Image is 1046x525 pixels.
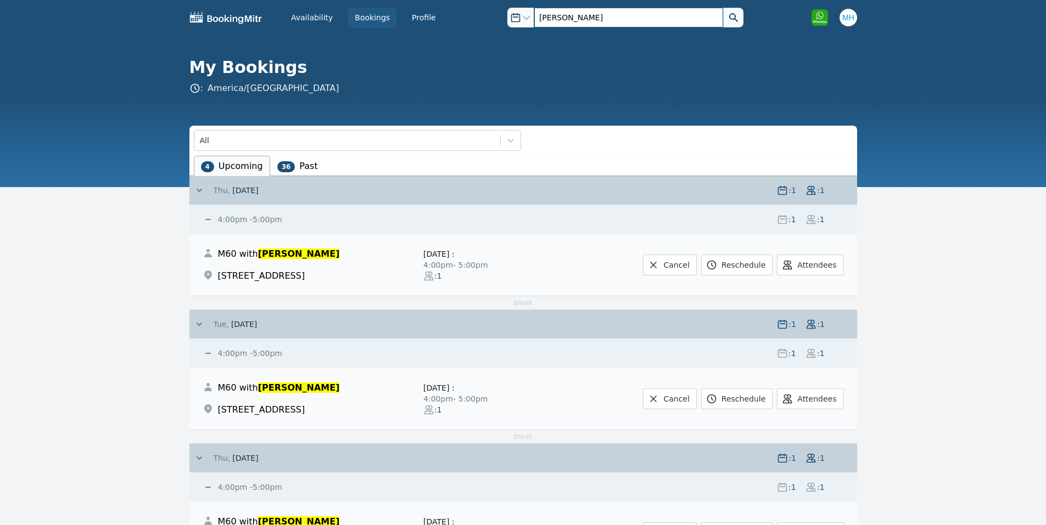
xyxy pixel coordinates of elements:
[423,249,530,259] div: :
[534,8,723,27] input: Search booking
[816,319,825,330] span: : 1
[231,320,257,329] span: [DATE]
[348,8,396,27] a: Bookings
[788,319,797,330] span: : 1
[811,9,829,26] img: Click to open WhatsApp
[777,255,843,275] button: Attendees
[216,215,282,224] small: - 5:00pm
[816,348,825,359] span: : 1
[423,393,530,404] div: 4:00pm - 5:00pm
[194,185,857,196] button: Thu, [DATE] :1:1
[218,249,258,259] span: M60 with
[218,404,305,415] span: [STREET_ADDRESS]
[777,388,843,409] button: Attendees
[218,483,248,492] span: 4:00pm
[405,8,443,27] a: Profile
[701,388,773,409] a: Reschedule
[201,161,214,172] span: 4
[423,250,449,258] span: [DATE]
[189,82,339,95] span: :
[194,453,857,464] button: Thu, [DATE] :1:1
[434,404,443,415] span: : 1
[189,58,848,77] h1: My Bookings
[258,382,340,393] span: [PERSON_NAME]
[277,161,295,172] span: 36
[232,454,258,462] span: [DATE]
[189,11,263,24] img: BookingMitr
[214,186,231,195] span: Thu,
[232,186,258,195] span: [DATE]
[189,296,857,309] div: break
[208,83,339,93] a: America/[GEOGRAPHIC_DATA]
[788,482,797,493] span: : 1
[284,8,339,27] a: Availability
[788,214,797,225] span: : 1
[816,453,825,464] span: : 1
[816,482,825,493] span: : 1
[423,382,530,393] div: :
[218,215,248,224] span: 4:00pm
[816,214,825,225] span: : 1
[218,382,258,393] span: M60 with
[218,270,305,281] span: [STREET_ADDRESS]
[218,349,248,358] span: 4:00pm
[203,482,857,493] button: 4:00pm -5:00pm :1:1
[423,259,530,270] div: 4:00pm - 5:00pm
[214,320,229,329] span: Tue,
[203,348,857,359] button: 4:00pm -5:00pm :1:1
[643,388,696,409] a: Cancel
[214,454,231,462] span: Thu,
[701,255,773,275] a: Reschedule
[788,185,797,196] span: : 1
[200,135,209,146] div: All
[643,255,696,275] a: Cancel
[258,249,340,259] span: [PERSON_NAME]
[816,185,825,196] span: : 1
[434,270,443,281] span: : 1
[788,348,797,359] span: : 1
[788,453,797,464] span: : 1
[216,483,282,492] small: - 5:00pm
[194,319,857,330] button: Tue, [DATE] :1:1
[423,383,449,392] span: [DATE]
[189,430,857,443] div: break
[216,349,282,358] small: - 5:00pm
[194,156,270,176] li: Upcoming
[270,156,325,176] li: Past
[203,214,857,225] button: 4:00pm -5:00pm :1:1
